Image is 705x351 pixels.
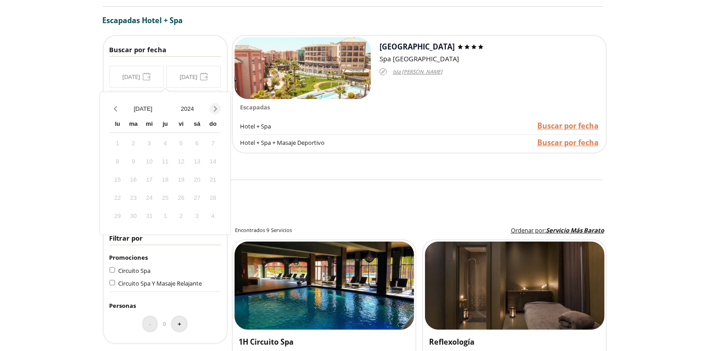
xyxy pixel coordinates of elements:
div: 2 [173,208,189,224]
span: Buscar por fecha [110,45,167,54]
div: 21 [205,172,221,188]
div: 26 [173,190,189,206]
div: Hotel + Spa [240,118,384,135]
div: 11 [157,153,173,169]
div: 1 [157,208,173,224]
div: 29 [110,208,125,224]
div: 17 [141,172,157,188]
div: lu [110,117,125,133]
a: Buscar por fecha [537,121,599,131]
div: 27 [189,190,205,206]
span: Ordenar por [511,226,545,234]
span: Filtrar por [110,233,143,242]
div: 15 [110,172,125,188]
label: : [511,226,604,235]
div: 3 [141,135,157,151]
h3: 1H Circuito Spa [239,337,410,347]
div: Calendar days [110,135,221,224]
div: Hotel + Spa + Masaje Deportivo [240,135,384,151]
div: 8 [110,153,125,169]
div: 31 [141,208,157,224]
div: 1 [110,135,125,151]
div: 16 [125,172,141,188]
button: + [172,316,187,331]
div: ma [125,117,141,133]
div: 28 [205,190,221,206]
div: vi [173,117,189,133]
button: Next month [210,101,221,117]
span: [GEOGRAPHIC_DATA] [380,42,455,52]
h2: Encontrados 9 Servicios [235,227,292,234]
div: 18 [157,172,173,188]
div: 12 [173,153,189,169]
div: 5 [173,135,189,151]
span: Promociones [110,253,148,262]
div: 24 [141,190,157,206]
div: 14 [205,153,221,169]
button: Previous month [110,101,121,117]
div: ju [157,117,173,133]
div: mi [141,117,157,133]
span: Personas [110,302,136,310]
span: 0 [163,319,166,329]
div: 4 [157,135,173,151]
div: 13 [189,153,205,169]
div: 22 [110,190,125,206]
div: 20 [189,172,205,188]
div: Calendar wrapper [110,117,221,224]
button: - [143,316,157,331]
button: Open years overlay [165,101,210,117]
span: Servicio Más Barato [546,226,604,234]
span: Hotel + Spa [142,15,183,25]
span: Isla [PERSON_NAME] [393,67,442,77]
div: sá [189,117,205,133]
div: 7 [205,135,221,151]
div: do [205,117,221,133]
a: Buscar por fecha [537,138,599,148]
div: 3 [189,208,205,224]
h3: Reflexología [429,337,600,347]
div: 9 [125,153,141,169]
div: 10 [141,153,157,169]
div: Spa [GEOGRAPHIC_DATA] [380,54,605,64]
span: Escapadas [240,103,270,111]
span: Circuito Spa [118,267,150,275]
button: Open months overlay [121,101,165,117]
div: 23 [125,190,141,206]
div: 6 [189,135,205,151]
div: 19 [173,172,189,188]
div: 4 [205,208,221,224]
div: 2 [125,135,141,151]
div: 25 [157,190,173,206]
span: Escapadas [103,15,140,25]
span: Circuito Spa Y Masaje Relajante [118,279,202,287]
div: 30 [125,208,141,224]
